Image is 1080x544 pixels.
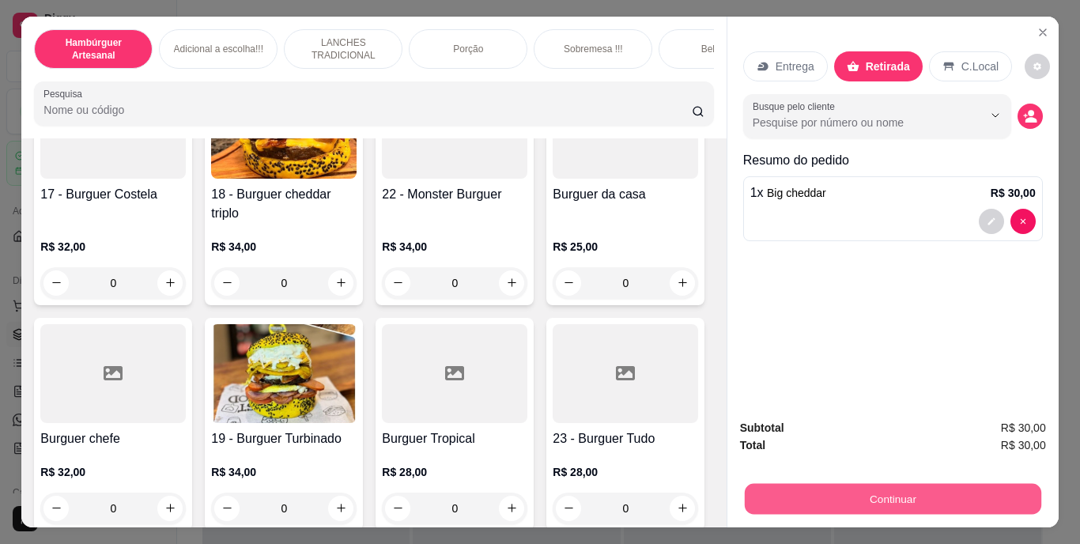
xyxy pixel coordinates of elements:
strong: Total [740,439,765,451]
button: decrease-product-quantity [979,209,1004,234]
p: R$ 30,00 [991,185,1036,201]
p: Entrega [776,59,814,74]
button: decrease-product-quantity [1018,104,1043,129]
h4: 17 - Burguer Costela [40,185,186,204]
p: Bebidas [701,43,735,55]
button: decrease-product-quantity [556,496,581,521]
p: Adicional a escolha!!! [174,43,263,55]
button: decrease-product-quantity [214,270,240,296]
h4: 22 - Monster Burguer [382,185,527,204]
button: Show suggestions [983,103,1008,128]
label: Pesquisa [43,87,88,100]
button: increase-product-quantity [328,270,353,296]
button: Close [1030,20,1055,45]
button: decrease-product-quantity [43,496,69,521]
p: R$ 28,00 [382,464,527,480]
label: Busque pelo cliente [753,100,840,113]
button: decrease-product-quantity [385,270,410,296]
button: increase-product-quantity [499,496,524,521]
h4: Burguer chefe [40,429,186,448]
p: R$ 28,00 [553,464,698,480]
button: decrease-product-quantity [1010,209,1036,234]
p: R$ 32,00 [40,464,186,480]
button: decrease-product-quantity [1025,54,1050,79]
p: R$ 32,00 [40,239,186,255]
span: R$ 30,00 [1001,419,1046,436]
p: Porção [453,43,483,55]
input: Busque pelo cliente [753,115,957,130]
p: Resumo do pedido [743,151,1043,170]
strong: Subtotal [740,421,784,434]
h4: 19 - Burguer Turbinado [211,429,357,448]
button: decrease-product-quantity [43,270,69,296]
p: R$ 34,00 [211,464,357,480]
p: Hambúrguer Artesanal [47,36,139,62]
span: Big cheddar [767,187,826,199]
p: R$ 34,00 [211,239,357,255]
button: increase-product-quantity [670,270,695,296]
input: Pesquisa [43,102,692,118]
button: decrease-product-quantity [556,270,581,296]
button: increase-product-quantity [499,270,524,296]
p: C.Local [961,59,999,74]
p: Sobremesa !!! [564,43,623,55]
h4: 18 - Burguer cheddar triplo [211,185,357,223]
p: Retirada [866,59,910,74]
h4: 23 - Burguer Tudo [553,429,698,448]
p: 1 x [750,183,826,202]
p: LANCHES TRADICIONAL [297,36,389,62]
button: decrease-product-quantity [214,496,240,521]
h4: Burguer da casa [553,185,698,204]
img: product-image [211,324,357,423]
p: R$ 25,00 [553,239,698,255]
p: R$ 34,00 [382,239,527,255]
button: Continuar [744,484,1040,515]
h4: Burguer Tropical [382,429,527,448]
button: increase-product-quantity [157,270,183,296]
button: increase-product-quantity [157,496,183,521]
button: increase-product-quantity [328,496,353,521]
button: decrease-product-quantity [385,496,410,521]
span: R$ 30,00 [1001,436,1046,454]
button: increase-product-quantity [670,496,695,521]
